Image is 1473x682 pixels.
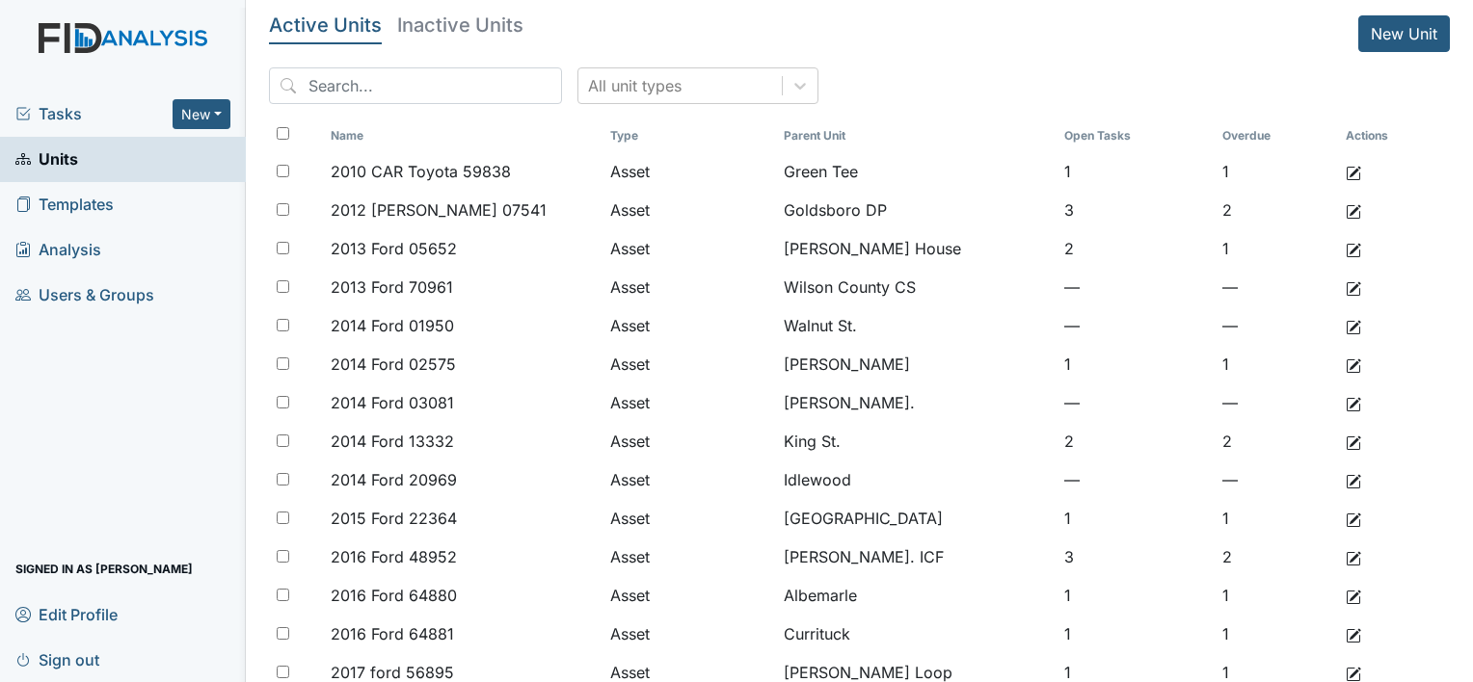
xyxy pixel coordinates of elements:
td: Asset [603,268,776,306]
td: Asset [603,499,776,538]
td: Walnut St. [776,306,1056,345]
span: Users & Groups [15,280,154,310]
td: Idlewood [776,460,1056,499]
td: Asset [603,345,776,383]
span: 2015 Ford 22364 [331,507,457,530]
td: 3 [1057,538,1216,576]
td: 2 [1057,229,1216,268]
td: King St. [776,422,1056,460]
span: 2010 CAR Toyota 59838 [331,160,511,183]
td: Asset [603,615,776,653]
span: 2013 Ford 05652 [331,237,457,260]
td: 1 [1215,499,1338,538]
td: Asset [603,576,776,615]
th: Toggle SortBy [1057,119,1216,152]
td: Asset [603,229,776,268]
th: Toggle SortBy [1215,119,1338,152]
h5: Active Units [269,15,382,35]
td: Asset [603,191,776,229]
th: Toggle SortBy [603,119,776,152]
span: Signed in as [PERSON_NAME] [15,554,193,584]
td: 3 [1057,191,1216,229]
td: Wilson County CS [776,268,1056,306]
span: Templates [15,190,114,220]
td: Asset [603,152,776,191]
span: Analysis [15,235,101,265]
span: 2014 Ford 13332 [331,430,454,453]
span: 2016 Ford 64881 [331,622,454,645]
td: — [1215,460,1338,499]
span: 2013 Ford 70961 [331,275,453,299]
td: 1 [1215,152,1338,191]
span: 2014 Ford 03081 [331,391,454,414]
td: — [1057,460,1216,499]
td: [PERSON_NAME]. [776,383,1056,422]
td: [PERSON_NAME] House [776,229,1056,268]
td: 1 [1057,499,1216,538]
span: Edit Profile [15,599,118,629]
td: Asset [603,383,776,422]
td: 1 [1057,576,1216,615]
div: All unit types [588,74,682,97]
span: Units [15,144,78,174]
td: Asset [603,538,776,576]
td: — [1215,268,1338,306]
td: 1 [1057,152,1216,191]
a: New Unit [1358,15,1450,52]
td: 1 [1215,576,1338,615]
td: [PERSON_NAME]. ICF [776,538,1056,576]
span: 2016 Ford 64880 [331,584,457,607]
span: 2014 Ford 01950 [331,314,454,337]
td: — [1057,268,1216,306]
input: Toggle All Rows Selected [277,127,289,140]
td: 1 [1057,345,1216,383]
td: Goldsboro DP [776,191,1056,229]
td: Currituck [776,615,1056,653]
span: Sign out [15,644,99,674]
td: 1 [1215,229,1338,268]
th: Toggle SortBy [776,119,1056,152]
th: Toggle SortBy [323,119,603,152]
td: — [1215,383,1338,422]
span: 2014 Ford 20969 [331,468,457,491]
td: 1 [1215,615,1338,653]
td: 1 [1215,345,1338,383]
span: 2012 [PERSON_NAME] 07541 [331,198,547,222]
th: Actions [1338,119,1434,152]
td: Asset [603,422,776,460]
td: 2 [1215,191,1338,229]
span: 2016 Ford 48952 [331,545,457,568]
h5: Inactive Units [397,15,523,35]
td: — [1057,306,1216,345]
td: 2 [1215,538,1338,576]
td: Asset [603,306,776,345]
span: 2014 Ford 02575 [331,353,456,376]
td: — [1057,383,1216,422]
td: 2 [1057,422,1216,460]
td: 1 [1057,615,1216,653]
td: [PERSON_NAME] [776,345,1056,383]
button: New [173,99,230,129]
td: Asset [603,460,776,499]
td: Green Tee [776,152,1056,191]
input: Search... [269,67,562,104]
td: 2 [1215,422,1338,460]
td: [GEOGRAPHIC_DATA] [776,499,1056,538]
td: Albemarle [776,576,1056,615]
a: Tasks [15,102,173,125]
td: — [1215,306,1338,345]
